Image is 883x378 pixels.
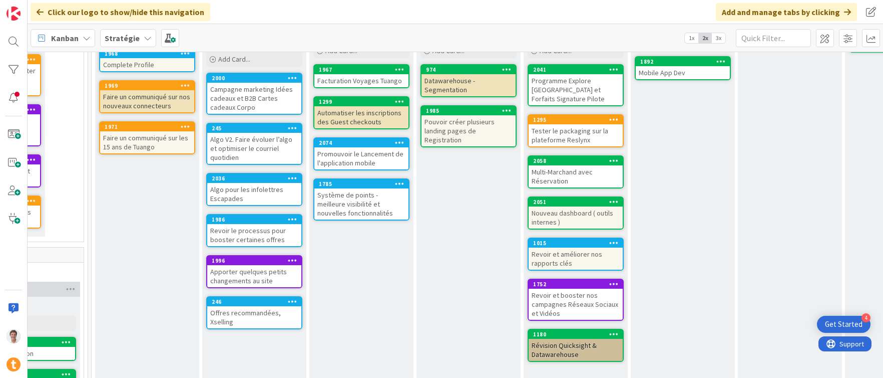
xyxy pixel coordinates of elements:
div: 2036 [212,175,301,182]
div: 2000 [212,75,301,82]
div: 1299Automatiser les inscriptions des Guest checkouts [314,97,408,128]
div: 245Algo V2. Faire évoluer l’algo et optimiser le courriel quotidien [207,124,301,164]
div: Facturation Voyages Tuango [314,74,408,87]
div: 1015 [533,240,623,247]
div: 974 [421,65,516,74]
div: 1015 [529,239,623,248]
div: 2036Algo pour les infolettres Escapades [207,174,301,205]
div: 1968Complete Profile [100,49,194,71]
div: 1971 [105,123,194,130]
div: 1969 [100,81,194,90]
div: 1967 [314,65,408,74]
a: 1015Revoir et améliorer nos rapports clés [528,238,624,271]
img: JG [7,329,21,343]
div: Add and manage tabs by clicking [716,3,857,21]
div: 1752 [529,280,623,289]
span: Kanban [51,32,79,44]
a: 974Datawarehouse - Segmentation [420,64,517,97]
div: 1180 [533,331,623,338]
div: 245 [207,124,301,133]
div: 1985 [421,106,516,115]
div: 2074 [319,139,408,146]
div: 1967Facturation Voyages Tuango [314,65,408,87]
div: 974 [426,66,516,73]
div: Campagne marketing Idées cadeaux et B2B Cartes cadeaux Corpo [207,83,301,114]
a: 2051Nouveau dashboard ( outils internes ) [528,197,624,230]
div: 2051 [533,199,623,206]
a: 1996Apporter quelques petits changements au site [206,255,302,288]
div: 246 [207,297,301,306]
div: Nouveau dashboard ( outils internes ) [529,207,623,229]
a: 1295Tester le packaging sur la plateforme Reslynx [528,114,624,147]
div: Automatiser les inscriptions des Guest checkouts [314,106,408,128]
a: 1752Revoir et booster nos campagnes Réseaux Sociaux et Vidéos [528,279,624,321]
div: Algo pour les infolettres Escapades [207,183,301,205]
a: 1971Faire un communiqué sur les 15 ans de Tuango [99,121,195,154]
div: 2051Nouveau dashboard ( outils internes ) [529,198,623,229]
div: Programme Explore [GEOGRAPHIC_DATA] et Forfaits Signature Pilote [529,74,623,105]
a: 1785Système de points - meilleure visibilité et nouvelles fonctionnalités [313,178,409,221]
div: 1969Faire un communiqué sur nos nouveaux connecteurs [100,81,194,112]
div: 1968 [100,49,194,58]
div: Mobile App Dev [636,66,730,79]
div: 1996 [212,257,301,264]
a: 1969Faire un communiqué sur nos nouveaux connecteurs [99,80,195,113]
div: 1985 [426,107,516,114]
div: Tester le packaging sur la plateforme Reslynx [529,124,623,146]
input: Quick Filter... [736,29,811,47]
a: 2074Promouvoir le Lancement de l'application mobile [313,137,409,170]
div: 1967 [319,66,408,73]
div: 1986 [212,216,301,223]
div: 2051 [529,198,623,207]
a: 2000Campagne marketing Idées cadeaux et B2B Cartes cadeaux Corpo [206,73,302,115]
div: 1892Mobile App Dev [636,57,730,79]
div: 1785Système de points - meilleure visibilité et nouvelles fonctionnalités [314,179,408,220]
div: 1295 [529,115,623,124]
div: Revoir et améliorer nos rapports clés [529,248,623,270]
a: 245Algo V2. Faire évoluer l’algo et optimiser le courriel quotidien [206,123,302,165]
div: Click our logo to show/hide this navigation [31,3,210,21]
a: 2058Multi-Marchand avec Réservation [528,155,624,188]
a: 1967Facturation Voyages Tuango [313,64,409,88]
div: Révision Quicksight & Datawarehouse [529,339,623,361]
div: 2041 [529,65,623,74]
div: 2058 [533,157,623,164]
div: Complete Profile [100,58,194,71]
span: 1x [685,33,698,43]
b: Stratégie [105,33,140,43]
div: 974Datawarehouse - Segmentation [421,65,516,96]
div: 1180 [529,330,623,339]
div: 1752 [533,281,623,288]
span: Add Card... [218,55,250,64]
div: 1299 [314,97,408,106]
div: 1985Pouvoir créer plusieurs landing pages de Registration [421,106,516,146]
a: 1299Automatiser les inscriptions des Guest checkouts [313,96,409,129]
a: 246Offres recommandées, Xselling [206,296,302,329]
div: 2058 [529,156,623,165]
img: avatar [7,357,21,371]
a: 1985Pouvoir créer plusieurs landing pages de Registration [420,105,517,147]
div: 1295 [533,116,623,123]
div: 1986 [207,215,301,224]
div: 2000Campagne marketing Idées cadeaux et B2B Cartes cadeaux Corpo [207,74,301,114]
div: Multi-Marchand avec Réservation [529,165,623,187]
div: 2041 [533,66,623,73]
div: 1752Revoir et booster nos campagnes Réseaux Sociaux et Vidéos [529,280,623,320]
div: Revoir et booster nos campagnes Réseaux Sociaux et Vidéos [529,289,623,320]
div: 1015Revoir et améliorer nos rapports clés [529,239,623,270]
div: 2000 [207,74,301,83]
img: Visit kanbanzone.com [7,7,21,21]
div: Open Get Started checklist, remaining modules: 4 [817,316,870,333]
div: Faire un communiqué sur nos nouveaux connecteurs [100,90,194,112]
div: 1996 [207,256,301,265]
div: Revoir le processus pour booster certaines offres [207,224,301,246]
div: 2074 [314,138,408,147]
div: Faire un communiqué sur les 15 ans de Tuango [100,131,194,153]
div: Offres recommandées, Xselling [207,306,301,328]
div: 1892 [640,58,730,65]
div: 2036 [207,174,301,183]
div: Pouvoir créer plusieurs landing pages de Registration [421,115,516,146]
div: 1986Revoir le processus pour booster certaines offres [207,215,301,246]
div: 1295Tester le packaging sur la plateforme Reslynx [529,115,623,146]
span: 2x [698,33,712,43]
